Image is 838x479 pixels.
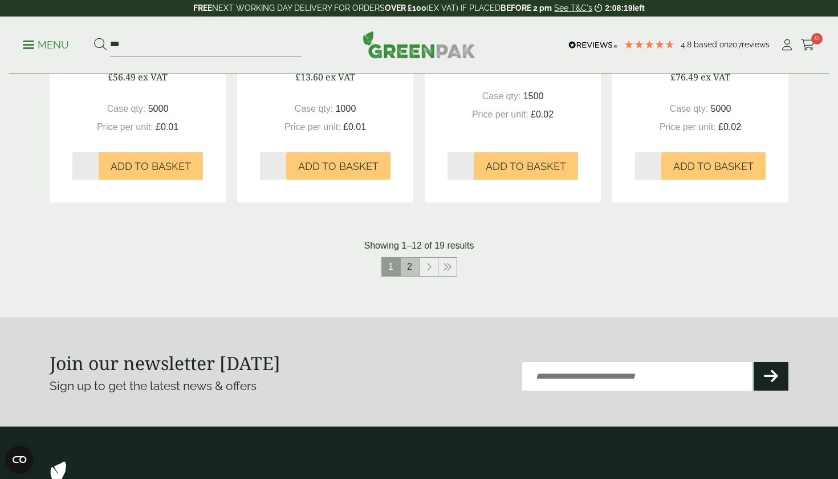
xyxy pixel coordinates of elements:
[107,104,146,113] span: Case qty:
[718,122,741,132] span: £0.02
[729,40,742,49] span: 207
[99,152,203,180] button: Add to Basket
[286,152,390,180] button: Add to Basket
[97,122,153,132] span: Price per unit:
[23,38,69,50] a: Menu
[486,160,566,173] span: Add to Basket
[701,71,730,83] span: ex VAT
[295,104,333,113] span: Case qty:
[336,104,356,113] span: 1000
[474,152,578,180] button: Add to Basket
[50,377,382,395] p: Sign up to get the latest news & offers
[364,239,474,253] p: Showing 1–12 of 19 results
[673,160,754,173] span: Add to Basket
[326,71,355,83] span: ex VAT
[801,36,815,54] a: 0
[6,446,33,473] button: Open CMP widget
[780,39,794,51] i: My Account
[148,104,169,113] span: 5000
[661,152,766,180] button: Add to Basket
[711,104,731,113] span: 5000
[568,41,618,49] img: REVIEWS.io
[801,39,815,51] i: Cart
[472,109,528,119] span: Price per unit:
[482,91,521,101] span: Case qty:
[670,104,709,113] span: Case qty:
[694,40,729,49] span: Based on
[660,122,716,132] span: Price per unit:
[298,160,379,173] span: Add to Basket
[382,258,400,276] span: 1
[670,71,698,83] span: £76.49
[523,91,544,101] span: 1500
[681,40,694,49] span: 4.8
[138,71,168,83] span: ex VAT
[343,122,366,132] span: £0.01
[295,71,323,83] span: £13.60
[108,71,136,83] span: £56.49
[501,3,552,13] strong: BEFORE 2 pm
[284,122,341,132] span: Price per unit:
[111,160,191,173] span: Add to Basket
[193,3,212,13] strong: FREE
[156,122,178,132] span: £0.01
[742,40,770,49] span: reviews
[624,39,675,50] div: 4.79 Stars
[605,3,632,13] span: 2:08:19
[363,31,475,58] img: GreenPak Supplies
[531,109,554,119] span: £0.02
[50,351,280,375] strong: Join our newsletter [DATE]
[811,33,823,44] span: 0
[385,3,426,13] strong: OVER £100
[633,3,645,13] span: left
[401,258,419,276] a: 2
[23,38,69,52] p: Menu
[554,3,592,13] a: See T&C's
